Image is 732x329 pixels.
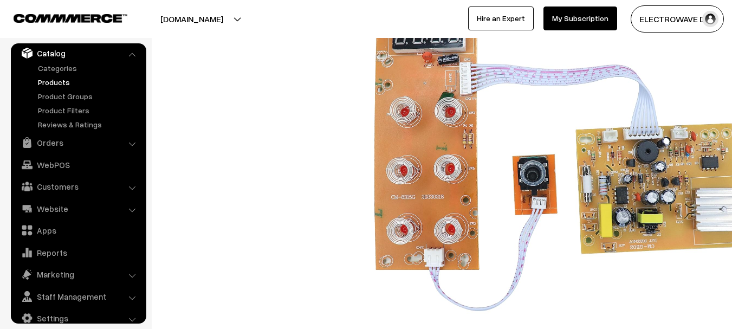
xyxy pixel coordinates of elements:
[631,5,724,33] button: ELECTROWAVE DE…
[14,221,142,240] a: Apps
[468,7,534,30] a: Hire an Expert
[35,105,142,116] a: Product Filters
[14,11,108,24] a: COMMMERCE
[35,91,142,102] a: Product Groups
[14,155,142,175] a: WebPOS
[14,199,142,218] a: Website
[14,177,142,196] a: Customers
[14,308,142,328] a: Settings
[14,287,142,306] a: Staff Management
[14,243,142,262] a: Reports
[14,43,142,63] a: Catalog
[35,76,142,88] a: Products
[35,119,142,130] a: Reviews & Ratings
[122,5,261,33] button: [DOMAIN_NAME]
[14,14,127,22] img: COMMMERCE
[14,265,142,284] a: Marketing
[14,133,142,152] a: Orders
[543,7,617,30] a: My Subscription
[35,62,142,74] a: Categories
[702,11,718,27] img: user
